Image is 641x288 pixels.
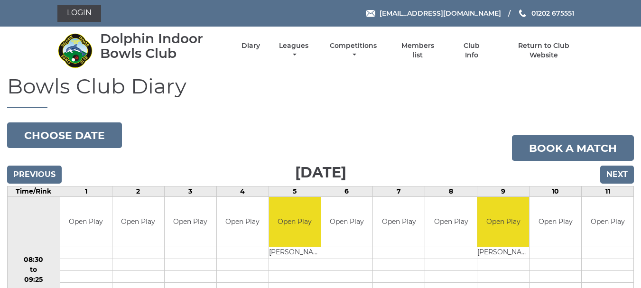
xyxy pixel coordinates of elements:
span: [EMAIL_ADDRESS][DOMAIN_NAME] [380,9,501,18]
td: Open Play [60,197,112,247]
a: Leagues [277,41,311,60]
a: Email [EMAIL_ADDRESS][DOMAIN_NAME] [366,8,501,19]
td: 5 [269,186,321,197]
img: Phone us [519,9,526,17]
td: Open Play [321,197,373,247]
div: Dolphin Indoor Bowls Club [100,31,225,61]
img: Email [366,10,375,17]
td: Open Play [530,197,581,247]
td: [PERSON_NAME] [477,247,529,259]
button: Choose date [7,122,122,148]
a: Club Info [456,41,487,60]
td: Open Play [165,197,216,247]
td: Open Play [217,197,269,247]
a: Login [57,5,101,22]
td: 7 [373,186,425,197]
td: 1 [60,186,112,197]
a: Diary [242,41,260,50]
td: 6 [321,186,373,197]
td: 8 [425,186,477,197]
input: Previous [7,166,62,184]
a: Members list [396,41,439,60]
span: 01202 675551 [531,9,574,18]
a: Competitions [328,41,380,60]
td: Open Play [373,197,425,247]
a: Book a match [512,135,634,161]
a: Return to Club Website [503,41,584,60]
td: Open Play [425,197,477,247]
td: [PERSON_NAME] [269,247,321,259]
td: 11 [582,186,634,197]
td: Open Play [112,197,164,247]
td: 9 [477,186,530,197]
td: 2 [112,186,164,197]
a: Phone us 01202 675551 [518,8,574,19]
td: 10 [530,186,582,197]
td: Time/Rink [8,186,60,197]
td: 3 [164,186,216,197]
img: Dolphin Indoor Bowls Club [57,33,93,68]
td: Open Play [477,197,529,247]
td: Open Play [582,197,633,247]
td: Open Play [269,197,321,247]
td: 4 [216,186,269,197]
h1: Bowls Club Diary [7,74,634,108]
input: Next [600,166,634,184]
